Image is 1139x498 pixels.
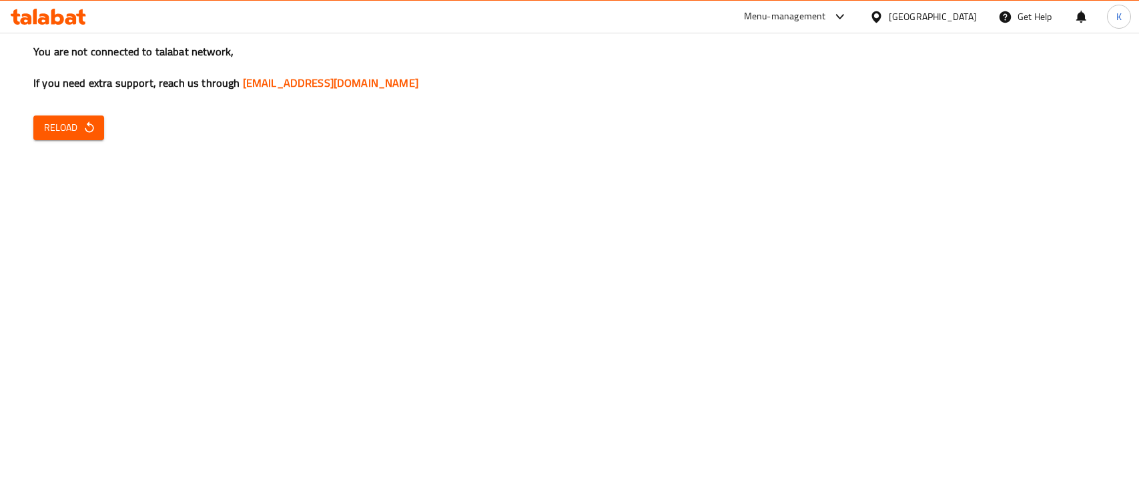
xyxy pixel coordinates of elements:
h3: You are not connected to talabat network, If you need extra support, reach us through [33,44,1106,91]
div: Menu-management [744,9,826,25]
span: K [1116,9,1122,24]
a: [EMAIL_ADDRESS][DOMAIN_NAME] [243,73,418,93]
button: Reload [33,115,104,140]
span: Reload [44,119,93,136]
div: [GEOGRAPHIC_DATA] [889,9,977,24]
